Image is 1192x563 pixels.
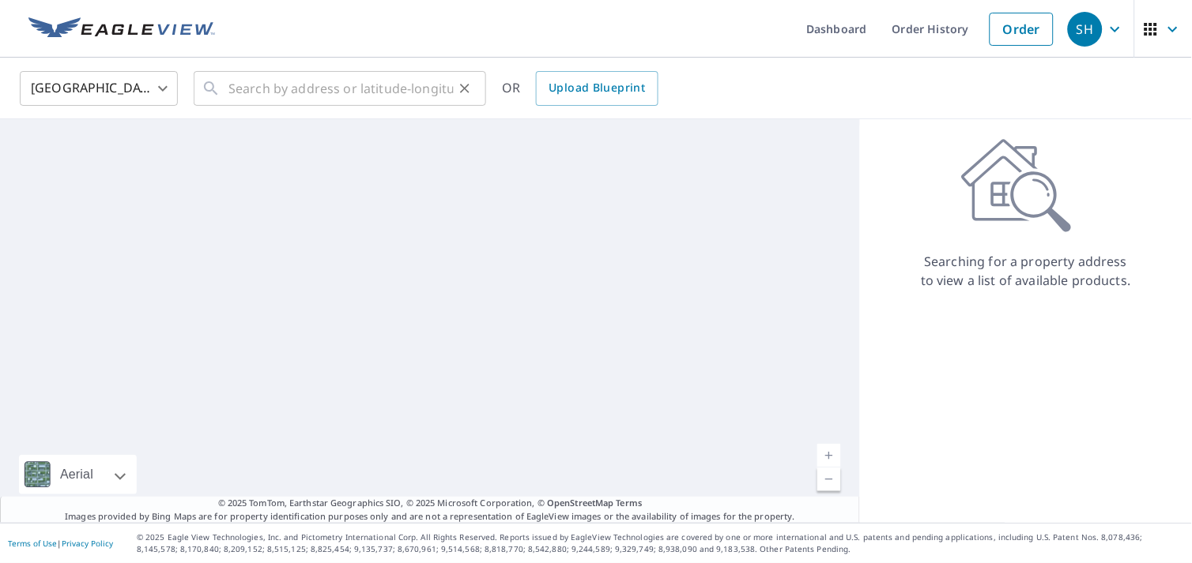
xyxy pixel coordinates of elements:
[8,539,113,548] p: |
[502,71,658,106] div: OR
[549,78,645,98] span: Upload Blueprint
[817,467,841,491] a: Current Level 5, Zoom Out
[28,17,215,41] img: EV Logo
[817,444,841,467] a: Current Level 5, Zoom In
[8,538,57,549] a: Terms of Use
[990,13,1054,46] a: Order
[536,71,658,106] a: Upload Blueprint
[19,455,137,494] div: Aerial
[55,455,98,494] div: Aerial
[454,77,476,99] button: Clear
[20,66,178,111] div: [GEOGRAPHIC_DATA]
[62,538,113,549] a: Privacy Policy
[218,497,643,510] span: © 2025 TomTom, Earthstar Geographics SIO, © 2025 Microsoft Corporation, ©
[617,497,643,509] a: Terms
[920,252,1132,290] p: Searching for a property address to view a list of available products.
[1068,12,1103,47] div: SH
[228,66,454,111] input: Search by address or latitude-longitude
[137,531,1184,555] p: © 2025 Eagle View Technologies, Inc. and Pictometry International Corp. All Rights Reserved. Repo...
[547,497,613,509] a: OpenStreetMap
